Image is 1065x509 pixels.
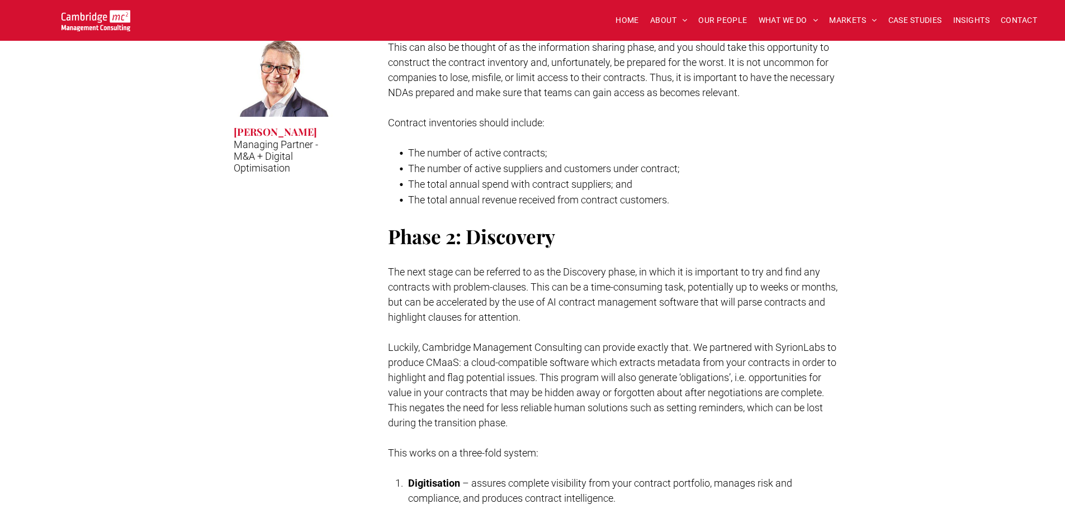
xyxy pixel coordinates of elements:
[408,178,632,190] span: The total annual spend with contract suppliers; and
[388,223,555,249] span: Phase 2: Discovery
[753,12,824,29] a: WHAT WE DO
[61,12,130,23] a: Your Business Transformed | Cambridge Management Consulting
[225,22,337,117] a: Jeff Owen
[693,12,752,29] a: OUR PEOPLE
[234,139,328,174] p: Managing Partner - M&A + Digital Optimisation
[61,10,130,31] img: Go to Homepage
[995,12,1043,29] a: CONTACT
[408,477,792,504] span: – assures complete visibility from your contract portfolio, manages risk and compliance, and prod...
[610,12,645,29] a: HOME
[388,117,545,129] span: Contract inventories should include:
[408,163,680,174] span: The number of active suppliers and customers under contract;
[388,447,538,459] span: This works on a three-fold system:
[388,41,835,98] span: This can also be thought of as the information sharing phase, and you should take this opportunit...
[823,12,882,29] a: MARKETS
[408,477,460,489] span: Digitisation
[388,341,836,429] span: Luckily, Cambridge Management Consulting can provide exactly that. We partnered with SyrionLabs t...
[883,12,948,29] a: CASE STUDIES
[645,12,693,29] a: ABOUT
[408,147,547,159] span: The number of active contracts;
[948,12,995,29] a: INSIGHTS
[234,125,317,139] h3: [PERSON_NAME]
[408,194,669,206] span: The total annual revenue received from contract customers.
[388,266,837,323] span: The next stage can be referred to as the Discovery phase, in which it is important to try and fin...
